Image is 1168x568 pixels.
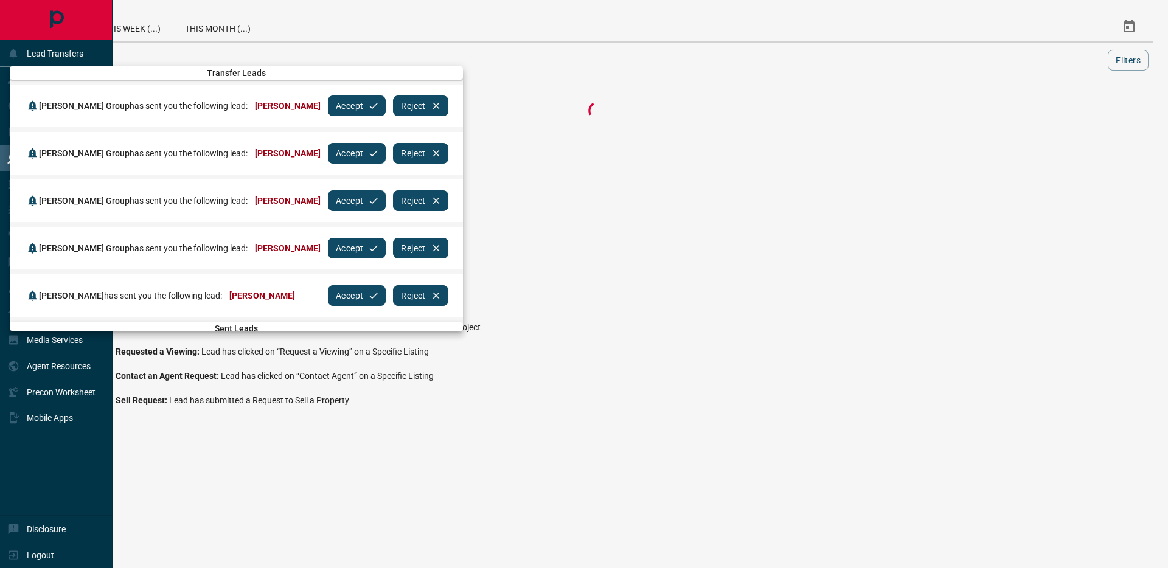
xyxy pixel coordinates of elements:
[393,285,448,306] button: Reject
[39,243,130,253] span: [PERSON_NAME] Group
[39,101,130,111] span: [PERSON_NAME] Group
[255,148,321,158] span: [PERSON_NAME]
[255,196,321,206] span: [PERSON_NAME]
[39,196,248,206] span: has sent you the following lead:
[328,238,386,258] button: Accept
[328,285,386,306] button: Accept
[393,143,448,164] button: Reject
[393,95,448,116] button: Reject
[39,196,130,206] span: [PERSON_NAME] Group
[255,101,321,111] span: [PERSON_NAME]
[328,95,386,116] button: Accept
[393,190,448,211] button: Reject
[39,148,130,158] span: [PERSON_NAME] Group
[229,291,295,300] span: [PERSON_NAME]
[10,324,463,333] span: Sent Leads
[39,291,104,300] span: [PERSON_NAME]
[39,291,222,300] span: has sent you the following lead:
[328,143,386,164] button: Accept
[39,101,248,111] span: has sent you the following lead:
[393,238,448,258] button: Reject
[39,148,248,158] span: has sent you the following lead:
[255,243,321,253] span: [PERSON_NAME]
[39,243,248,253] span: has sent you the following lead:
[10,68,463,78] span: Transfer Leads
[328,190,386,211] button: Accept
